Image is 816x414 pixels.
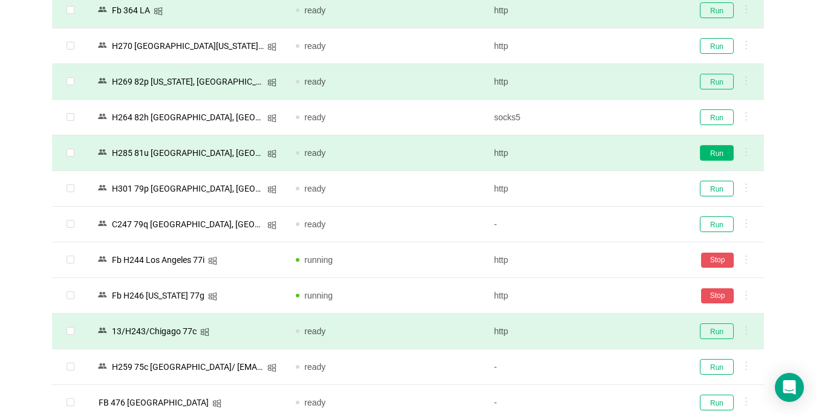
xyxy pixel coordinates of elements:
[304,5,325,15] span: ready
[700,181,734,196] button: Run
[700,2,734,18] button: Run
[304,184,325,193] span: ready
[304,41,325,51] span: ready
[108,359,267,375] div: Н259 75c [GEOGRAPHIC_DATA]/ [EMAIL_ADDRESS][DOMAIN_NAME]
[700,395,734,410] button: Run
[304,362,325,372] span: ready
[200,328,209,337] i: icon: windows
[700,216,734,232] button: Run
[108,109,267,125] div: Н264 82h [GEOGRAPHIC_DATA], [GEOGRAPHIC_DATA]/ [EMAIL_ADDRESS][DOMAIN_NAME]
[108,323,200,339] div: 13/Н243/Chigago 77c
[108,74,267,89] div: Н269 82p [US_STATE], [GEOGRAPHIC_DATA]/ [EMAIL_ADDRESS][DOMAIN_NAME]
[304,326,325,336] span: ready
[212,399,221,408] i: icon: windows
[700,145,734,161] button: Run
[304,148,325,158] span: ready
[485,171,682,207] td: http
[485,28,682,64] td: http
[304,219,325,229] span: ready
[267,114,276,123] i: icon: windows
[485,242,682,278] td: http
[108,181,267,196] div: Н301 79p [GEOGRAPHIC_DATA], [GEOGRAPHIC_DATA] | [EMAIL_ADDRESS][DOMAIN_NAME]
[700,359,734,375] button: Run
[485,314,682,349] td: http
[267,185,276,194] i: icon: windows
[485,64,682,100] td: http
[700,74,734,89] button: Run
[108,38,267,54] div: Н270 [GEOGRAPHIC_DATA][US_STATE]/ [EMAIL_ADDRESS][DOMAIN_NAME]
[775,373,804,402] div: Open Intercom Messenger
[267,149,276,158] i: icon: windows
[304,77,325,86] span: ready
[154,7,163,16] i: icon: windows
[95,395,212,410] div: FB 476 [GEOGRAPHIC_DATA]
[700,38,734,54] button: Run
[267,78,276,87] i: icon: windows
[304,112,325,122] span: ready
[485,135,682,171] td: http
[108,145,267,161] div: Н285 81u [GEOGRAPHIC_DATA], [GEOGRAPHIC_DATA]/ [EMAIL_ADDRESS][DOMAIN_NAME]
[267,363,276,372] i: icon: windows
[208,292,217,301] i: icon: windows
[267,221,276,230] i: icon: windows
[304,291,333,300] span: running
[108,252,208,268] div: Fb Н244 Los Angeles 77i
[485,207,682,242] td: -
[485,349,682,385] td: -
[108,216,267,232] div: C247 79q [GEOGRAPHIC_DATA], [GEOGRAPHIC_DATA] | [EMAIL_ADDRESS][DOMAIN_NAME]
[485,100,682,135] td: socks5
[304,255,333,265] span: running
[485,278,682,314] td: http
[701,253,734,268] button: Stop
[108,2,154,18] div: Fb 364 LA
[700,323,734,339] button: Run
[108,288,208,303] div: Fb Н246 [US_STATE] 77g
[208,256,217,265] i: icon: windows
[304,398,325,407] span: ready
[700,109,734,125] button: Run
[701,288,734,303] button: Stop
[267,42,276,51] i: icon: windows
